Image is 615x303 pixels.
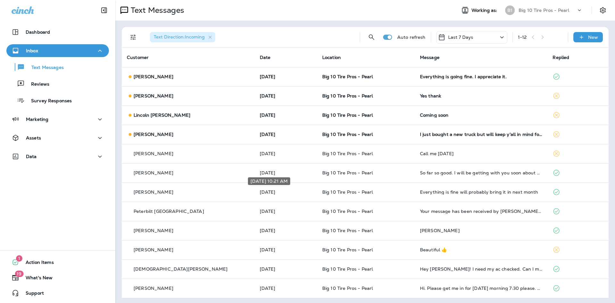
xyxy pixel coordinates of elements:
p: Auto refresh [397,35,426,40]
div: Yes thank [420,93,543,98]
button: Search Messages [365,31,378,44]
button: Dashboard [6,26,109,38]
button: 1Action Items [6,256,109,269]
div: Your message has been received by Dobbs Peterbilt - Jackson-Pearl. [420,209,543,214]
div: [DATE] 10:21 AM [248,177,290,185]
div: Beautiful 👍 [420,247,543,252]
div: Call me tomorrow [420,151,543,156]
p: Lincoln [PERSON_NAME] [134,113,190,118]
span: Big 10 Tire Pros - Pearl [322,112,373,118]
span: Customer [127,55,149,60]
div: Ty [420,228,543,233]
p: Marketing [26,117,48,122]
p: Aug 20, 2025 09:52 AM [260,209,312,214]
span: Working as: [471,8,499,13]
p: Data [26,154,37,159]
button: Marketing [6,113,109,126]
div: I just bought a new truck but will keep y'all in mind for future services [420,132,543,137]
p: Aug 19, 2025 10:23 AM [260,247,312,252]
span: Location [322,55,341,60]
span: Big 10 Tire Pros - Pearl [322,266,373,272]
span: Date [260,55,271,60]
p: Inbox [26,48,38,53]
div: Everything is fine will probably bring it in next month [420,189,543,195]
p: [PERSON_NAME] [134,93,173,98]
div: B1 [505,5,515,15]
p: Aug 22, 2025 10:45 AM [260,93,312,98]
button: Collapse Sidebar [95,4,113,17]
p: Aug 23, 2025 10:23 AM [260,74,312,79]
span: Big 10 Tire Pros - Pearl [322,247,373,253]
div: Everything is going fine. I appreciate it. [420,74,543,79]
span: Big 10 Tire Pros - Pearl [322,170,373,176]
p: [PERSON_NAME] [134,286,173,291]
p: Text Messages [25,65,64,71]
div: Hey Parrish! I need my ac checked. Can I make an appointment for next Friday [420,266,543,272]
p: Last 7 Days [448,35,473,40]
span: Big 10 Tire Pros - Pearl [322,93,373,99]
p: Aug 14, 2025 07:12 PM [260,286,312,291]
p: Aug 22, 2025 10:24 AM [260,113,312,118]
span: Message [420,55,439,60]
span: Big 10 Tire Pros - Pearl [322,131,373,137]
p: Survey Responses [25,98,72,104]
p: [PERSON_NAME] [134,189,173,195]
span: Big 10 Tire Pros - Pearl [322,285,373,291]
div: 1 - 12 [518,35,527,40]
p: Assets [26,135,41,140]
div: So far so good. I will be getting with you soon about an oil change. Thank you for the reminder. [420,170,543,175]
div: Hi. Please get me in for Tuesday morning 7:30 please. Tire rotation . Oil change. Thank you. Dana [420,286,543,291]
p: Reviews [25,81,49,88]
p: Text Messages [128,5,184,15]
span: Big 10 Tire Pros - Pearl [322,151,373,156]
button: Data [6,150,109,163]
p: [PERSON_NAME] [134,247,173,252]
span: Text Direction : Incoming [154,34,205,40]
span: Replied [553,55,569,60]
button: Reviews [6,77,109,90]
span: Big 10 Tire Pros - Pearl [322,74,373,80]
span: Action Items [19,260,54,267]
button: Settings [597,4,609,16]
span: Big 10 Tire Pros - Pearl [322,228,373,233]
button: 19What's New [6,271,109,284]
div: Text Direction:Incoming [150,32,215,42]
p: Big 10 Tire Pros - Pearl [519,8,569,13]
p: Aug 19, 2025 09:33 AM [260,266,312,272]
button: Inbox [6,44,109,57]
button: Support [6,287,109,299]
p: [DEMOGRAPHIC_DATA][PERSON_NAME] [134,266,227,272]
button: Survey Responses [6,94,109,107]
p: New [588,35,598,40]
p: Peterbilt [GEOGRAPHIC_DATA] [134,209,204,214]
p: Aug 19, 2025 02:30 PM [260,228,312,233]
p: [PERSON_NAME] [134,151,173,156]
p: [PERSON_NAME] [134,228,173,233]
span: Big 10 Tire Pros - Pearl [322,208,373,214]
div: Coming soon [420,113,543,118]
button: Assets [6,131,109,144]
span: Big 10 Tire Pros - Pearl [322,189,373,195]
button: Text Messages [6,60,109,74]
p: Dashboard [26,29,50,35]
span: Support [19,290,44,298]
button: Filters [127,31,140,44]
p: Aug 20, 2025 10:21 AM [260,189,312,195]
p: [PERSON_NAME] [134,74,173,79]
p: Aug 20, 2025 02:20 PM [260,170,312,175]
span: 1 [16,255,22,262]
span: 19 [15,271,23,277]
span: What's New [19,275,53,283]
p: Aug 20, 2025 07:16 PM [260,151,312,156]
p: Aug 21, 2025 10:19 AM [260,132,312,137]
p: [PERSON_NAME] [134,170,173,175]
p: [PERSON_NAME] [134,132,173,137]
